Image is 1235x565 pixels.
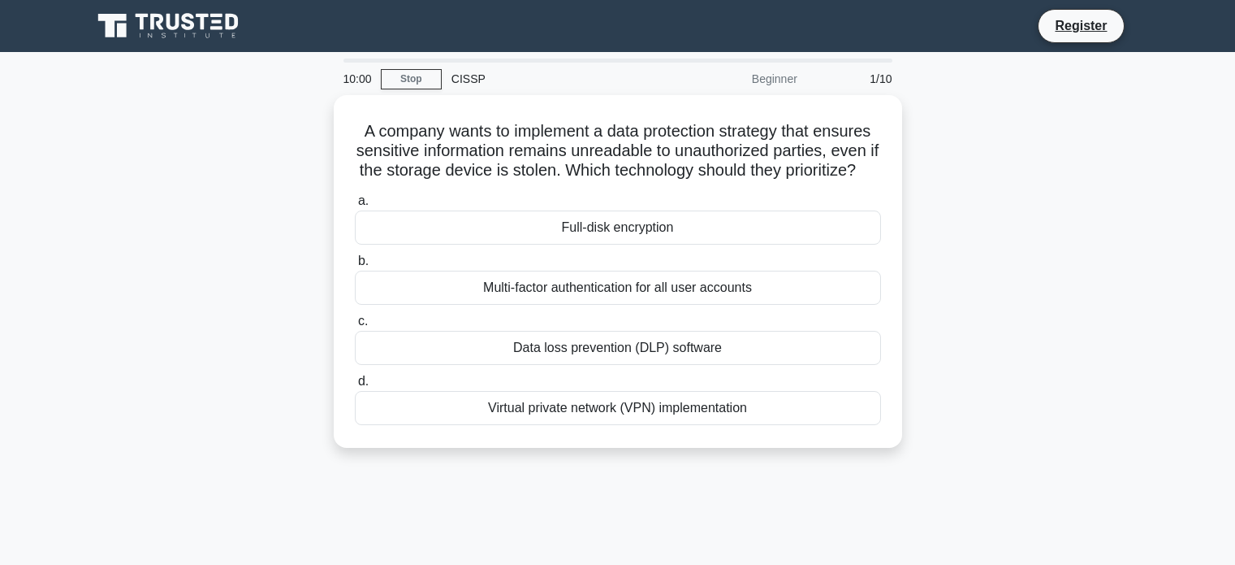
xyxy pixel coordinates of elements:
div: 1/10 [807,63,902,95]
span: b. [358,254,369,267]
span: d. [358,374,369,388]
span: c. [358,314,368,328]
div: Virtual private network (VPN) implementation [355,391,881,425]
div: Full-disk encryption [355,211,881,245]
a: Register [1045,15,1116,36]
h5: A company wants to implement a data protection strategy that ensures sensitive information remain... [353,121,883,181]
span: a. [358,193,369,207]
div: CISSP [442,63,665,95]
div: Beginner [665,63,807,95]
div: Data loss prevention (DLP) software [355,331,881,365]
div: 10:00 [334,63,381,95]
div: Multi-factor authentication for all user accounts [355,271,881,305]
a: Stop [381,69,442,89]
